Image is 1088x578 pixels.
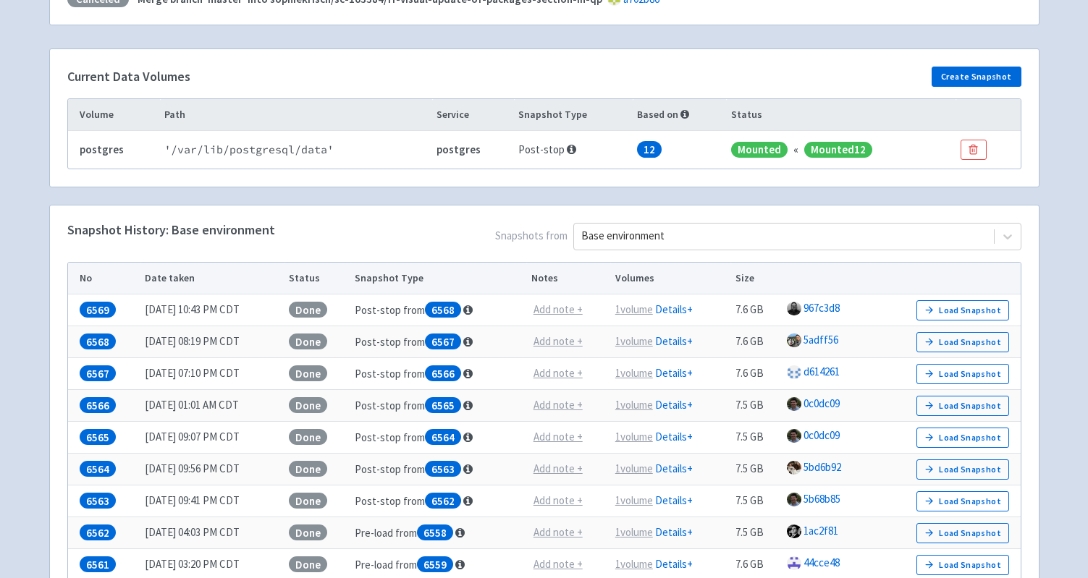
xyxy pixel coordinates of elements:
a: 0c0dc09 [804,428,840,442]
u: Add note + [534,557,583,571]
span: 6566 [80,397,116,414]
th: Volumes [610,263,730,294]
span: 6568 [80,333,116,350]
span: 6563 [425,461,461,477]
td: Post-stop from [350,294,526,326]
td: 7.6 GB [730,326,783,358]
th: Notes [526,263,610,294]
u: 1 volume [615,557,653,571]
u: Add note + [534,334,583,348]
a: Details+ [655,366,693,380]
th: Size [730,263,783,294]
td: Post-stop from [350,454,526,485]
u: 1 volume [615,430,653,443]
u: 1 volume [615,302,653,316]
span: 6565 [80,429,116,446]
td: Pre-load from [350,517,526,549]
a: 5adff56 [804,333,838,347]
td: 7.5 GB [730,517,783,549]
td: Post-stop from [350,485,526,517]
u: Add note + [534,366,583,380]
td: [DATE] 10:43 PM CDT [140,294,284,326]
a: Details+ [655,398,693,412]
button: Load Snapshot [916,428,1009,448]
button: Load Snapshot [916,459,1009,480]
td: 7.5 GB [730,454,783,485]
span: 6564 [80,461,116,477]
th: Path [160,99,432,131]
button: Load Snapshot [916,491,1009,511]
th: Status [726,99,956,131]
u: 1 volume [615,398,653,412]
span: Done [289,461,327,477]
a: 967c3d8 [804,301,840,315]
td: [DATE] 09:56 PM CDT [140,454,284,485]
span: 6559 [417,556,453,573]
u: 1 volume [615,366,653,380]
span: Done [289,365,327,382]
a: Details+ [655,302,693,316]
b: postgres [437,143,481,156]
a: 5b68b85 [804,492,840,506]
a: 1ac2f81 [804,524,838,537]
span: Post-stop [518,143,576,156]
a: Details+ [655,334,693,348]
span: 6566 [425,365,461,382]
td: Post-stop from [350,390,526,422]
span: Done [289,429,327,446]
a: 44cce48 [804,556,840,569]
button: Load Snapshot [916,523,1009,543]
h4: Current Data Volumes [67,69,190,84]
button: Create Snapshot [932,67,1021,87]
span: 6558 [417,524,453,541]
span: 6562 [425,493,461,509]
span: 6565 [425,397,461,414]
th: Status [284,263,350,294]
span: 6564 [425,429,461,446]
a: 5bd6b92 [804,460,841,474]
span: Snapshots from [275,223,1021,256]
a: Details+ [655,462,693,475]
td: Post-stop from [350,422,526,454]
th: Snapshot Type [350,263,526,294]
u: Add note + [534,398,583,412]
td: [DATE] 08:19 PM CDT [140,326,284,358]
div: « [793,142,798,158]
th: Volume [68,99,160,131]
td: Post-stop from [350,358,526,390]
u: 1 volume [615,525,653,539]
a: Details+ [655,557,693,571]
span: Done [289,397,327,414]
td: [DATE] 01:01 AM CDT [140,390,284,422]
u: Add note + [534,462,583,475]
td: 7.5 GB [730,422,783,454]
td: 7.6 GB [730,294,783,326]
span: 6562 [80,524,116,541]
button: Load Snapshot [916,555,1009,575]
span: Mounted 12 [804,142,872,158]
td: [DATE] 09:41 PM CDT [140,485,284,517]
u: Add note + [534,525,583,539]
span: 12 [637,141,662,158]
span: 6567 [80,365,116,382]
u: 1 volume [615,334,653,348]
span: Done [289,524,327,541]
a: Details+ [655,493,693,507]
th: Service [432,99,514,131]
td: [DATE] 04:03 PM CDT [140,517,284,549]
td: [DATE] 07:10 PM CDT [140,358,284,390]
b: postgres [80,143,124,156]
button: Load Snapshot [916,300,1009,320]
td: ' /var/lib/postgresql/data ' [160,131,432,169]
span: Done [289,493,327,509]
button: Load Snapshot [916,332,1009,352]
span: 6563 [80,493,116,509]
button: Load Snapshot [916,364,1009,384]
span: Done [289,302,327,318]
h4: Snapshot History: Base environment [67,223,275,237]
u: Add note + [534,430,583,443]
span: Done [289,333,327,350]
td: [DATE] 09:07 PM CDT [140,422,284,454]
span: 6568 [425,302,461,318]
u: 1 volume [615,462,653,475]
